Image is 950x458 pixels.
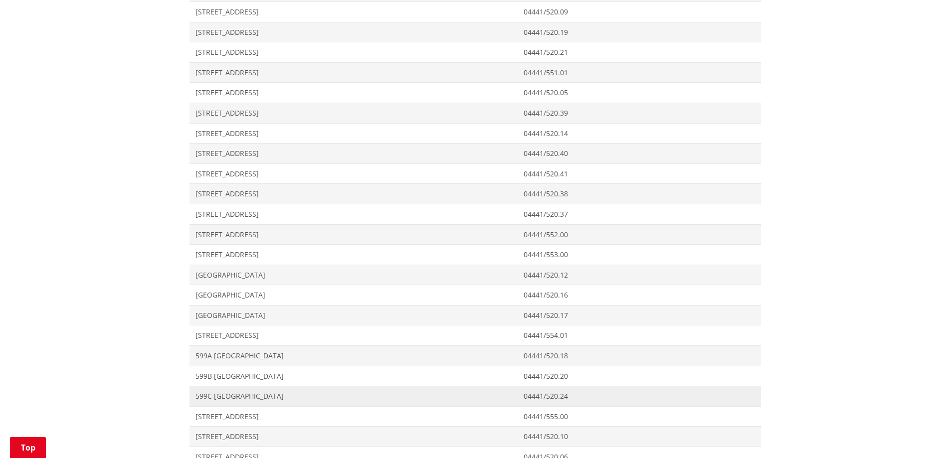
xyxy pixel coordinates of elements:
[195,108,512,118] span: [STREET_ADDRESS]
[190,144,761,164] a: [STREET_ADDRESS] 04441/520.40
[195,88,512,98] span: [STREET_ADDRESS]
[195,47,512,57] span: [STREET_ADDRESS]
[524,270,755,280] span: 04441/520.12
[190,42,761,63] a: [STREET_ADDRESS] 04441/520.21
[190,62,761,83] a: [STREET_ADDRESS] 04441/551.01
[524,209,755,219] span: 04441/520.37
[190,22,761,42] a: [STREET_ADDRESS] 04441/520.19
[190,265,761,285] a: [GEOGRAPHIC_DATA] 04441/520.12
[524,7,755,17] span: 04441/520.09
[190,406,761,427] a: [STREET_ADDRESS] 04441/555.00
[195,432,512,442] span: [STREET_ADDRESS]
[190,346,761,366] a: 599A [GEOGRAPHIC_DATA] 04441/520.18
[195,351,512,361] span: 599A [GEOGRAPHIC_DATA]
[190,386,761,407] a: 599C [GEOGRAPHIC_DATA] 04441/520.24
[190,366,761,386] a: 599B [GEOGRAPHIC_DATA] 04441/520.20
[524,230,755,240] span: 04441/552.00
[524,47,755,57] span: 04441/520.21
[190,83,761,103] a: [STREET_ADDRESS] 04441/520.05
[195,330,512,340] span: [STREET_ADDRESS]
[10,437,46,458] a: Top
[195,391,512,401] span: 599C [GEOGRAPHIC_DATA]
[195,189,512,199] span: [STREET_ADDRESS]
[524,88,755,98] span: 04441/520.05
[195,371,512,381] span: 599B [GEOGRAPHIC_DATA]
[524,391,755,401] span: 04441/520.24
[195,290,512,300] span: [GEOGRAPHIC_DATA]
[190,184,761,204] a: [STREET_ADDRESS] 04441/520.38
[195,149,512,158] span: [STREET_ADDRESS]
[190,1,761,22] a: [STREET_ADDRESS] 04441/520.09
[524,27,755,37] span: 04441/520.19
[524,412,755,422] span: 04441/555.00
[524,169,755,179] span: 04441/520.41
[524,108,755,118] span: 04441/520.39
[190,285,761,305] a: [GEOGRAPHIC_DATA] 04441/520.16
[524,129,755,139] span: 04441/520.14
[524,189,755,199] span: 04441/520.38
[524,371,755,381] span: 04441/520.20
[524,310,755,320] span: 04441/520.17
[195,27,512,37] span: [STREET_ADDRESS]
[524,432,755,442] span: 04441/520.10
[190,245,761,265] a: [STREET_ADDRESS] 04441/553.00
[195,7,512,17] span: [STREET_ADDRESS]
[190,305,761,325] a: [GEOGRAPHIC_DATA] 04441/520.17
[904,416,940,452] iframe: Messenger Launcher
[195,68,512,78] span: [STREET_ADDRESS]
[190,427,761,447] a: [STREET_ADDRESS] 04441/520.10
[195,129,512,139] span: [STREET_ADDRESS]
[190,103,761,123] a: [STREET_ADDRESS] 04441/520.39
[195,209,512,219] span: [STREET_ADDRESS]
[195,310,512,320] span: [GEOGRAPHIC_DATA]
[190,204,761,224] a: [STREET_ADDRESS] 04441/520.37
[190,163,761,184] a: [STREET_ADDRESS] 04441/520.41
[195,250,512,260] span: [STREET_ADDRESS]
[524,149,755,158] span: 04441/520.40
[524,68,755,78] span: 04441/551.01
[195,412,512,422] span: [STREET_ADDRESS]
[195,169,512,179] span: [STREET_ADDRESS]
[190,325,761,346] a: [STREET_ADDRESS] 04441/554.01
[524,330,755,340] span: 04441/554.01
[190,123,761,144] a: [STREET_ADDRESS] 04441/520.14
[524,351,755,361] span: 04441/520.18
[524,250,755,260] span: 04441/553.00
[195,230,512,240] span: [STREET_ADDRESS]
[195,270,512,280] span: [GEOGRAPHIC_DATA]
[524,290,755,300] span: 04441/520.16
[190,224,761,245] a: [STREET_ADDRESS] 04441/552.00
